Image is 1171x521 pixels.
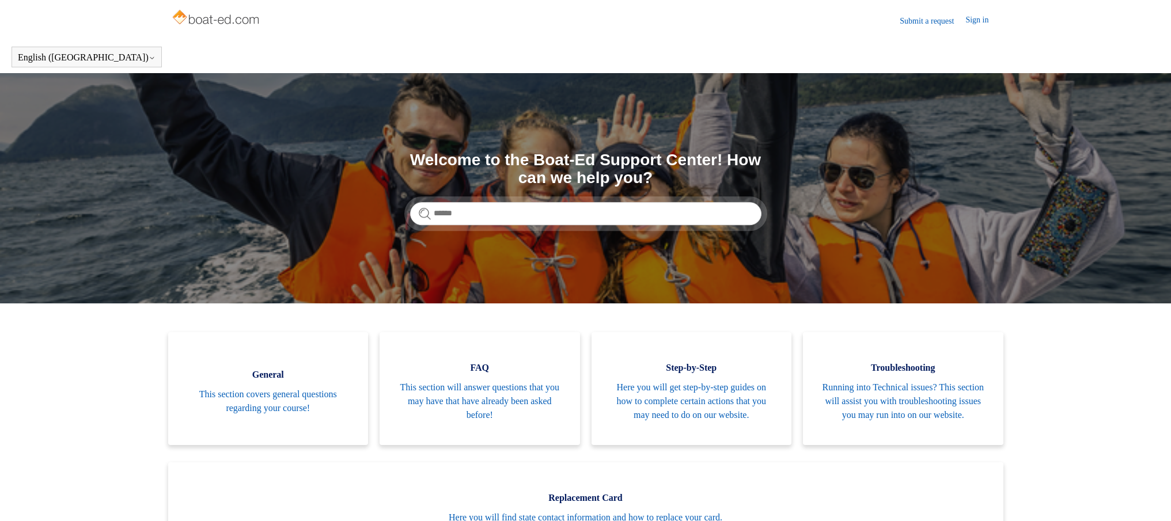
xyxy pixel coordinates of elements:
input: Search [410,202,761,225]
span: This section covers general questions regarding your course! [185,387,351,415]
span: This section will answer questions that you may have that have already been asked before! [397,381,563,422]
a: FAQ This section will answer questions that you may have that have already been asked before! [380,332,580,445]
span: Troubleshooting [820,361,986,375]
span: Step-by-Step [609,361,775,375]
a: Troubleshooting Running into Technical issues? This section will assist you with troubleshooting ... [803,332,1003,445]
img: Boat-Ed Help Center home page [171,7,263,30]
span: Replacement Card [185,491,986,505]
a: General This section covers general questions regarding your course! [168,332,369,445]
span: General [185,368,351,382]
span: FAQ [397,361,563,375]
h1: Welcome to the Boat-Ed Support Center! How can we help you? [410,151,761,187]
div: Live chat [1132,482,1162,512]
a: Submit a request [900,15,965,27]
a: Sign in [965,14,1000,28]
span: Running into Technical issues? This section will assist you with troubleshooting issues you may r... [820,381,986,422]
button: English ([GEOGRAPHIC_DATA]) [18,52,156,63]
span: Here you will get step-by-step guides on how to complete certain actions that you may need to do ... [609,381,775,422]
a: Step-by-Step Here you will get step-by-step guides on how to complete certain actions that you ma... [592,332,792,445]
